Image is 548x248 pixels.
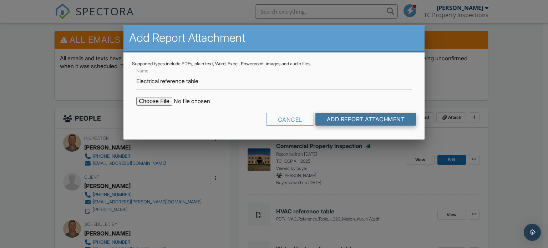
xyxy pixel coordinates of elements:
[315,113,416,126] input: Add Report Attachment
[136,68,148,74] label: Name
[129,31,419,45] h2: Add Report Attachment
[524,224,541,241] div: Open Intercom Messenger
[132,61,416,67] div: Supported types include PDFs, plain text, Word, Excel, Powerpoint, images and audio files.
[266,113,314,126] div: Cancel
